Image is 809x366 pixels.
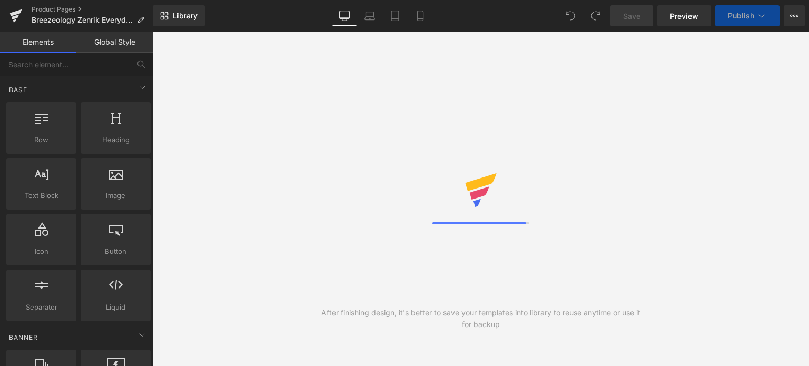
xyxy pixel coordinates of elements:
span: Publish [728,12,754,20]
span: Heading [84,134,147,145]
a: Tablet [382,5,408,26]
button: Redo [585,5,606,26]
a: Desktop [332,5,357,26]
a: New Library [153,5,205,26]
button: Undo [560,5,581,26]
span: Icon [9,246,73,257]
a: Mobile [408,5,433,26]
a: Laptop [357,5,382,26]
span: Liquid [84,302,147,313]
span: Breezeology Zenrik Everyday [32,16,133,24]
button: Publish [715,5,780,26]
span: Banner [8,332,39,342]
button: More [784,5,805,26]
span: Base [8,85,28,95]
span: Row [9,134,73,145]
a: Product Pages [32,5,153,14]
span: Text Block [9,190,73,201]
a: Global Style [76,32,153,53]
span: Image [84,190,147,201]
span: Preview [670,11,698,22]
div: After finishing design, it's better to save your templates into library to reuse anytime or use i... [317,307,645,330]
span: Save [623,11,640,22]
a: Preview [657,5,711,26]
span: Separator [9,302,73,313]
span: Button [84,246,147,257]
span: Library [173,11,198,21]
